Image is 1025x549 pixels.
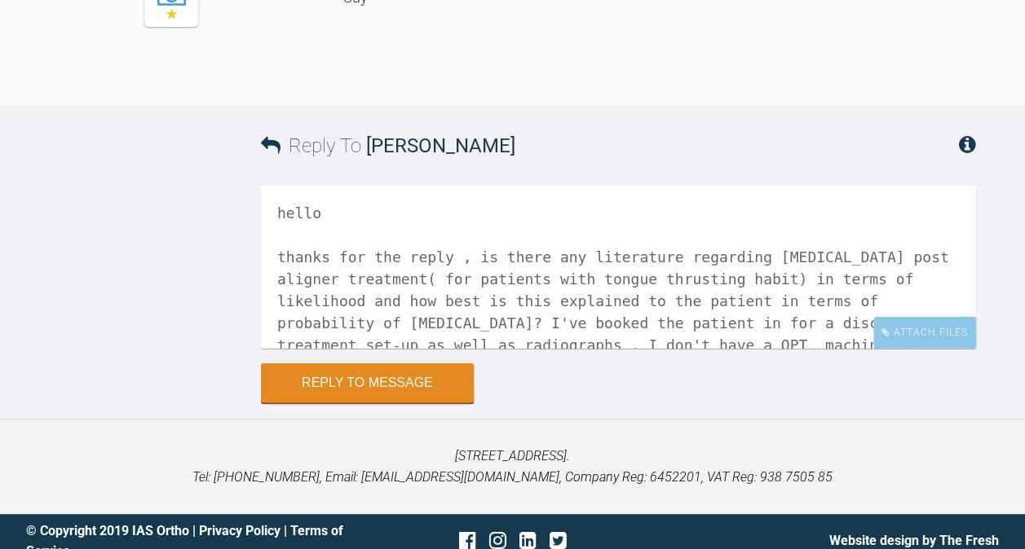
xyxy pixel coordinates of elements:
button: Reply to Message [261,363,474,402]
a: Website design by The Fresh [829,533,999,548]
div: Attach Files [873,317,976,349]
span: [PERSON_NAME] [366,134,515,157]
h3: Reply To [261,130,515,161]
a: Privacy Policy [199,523,281,538]
textarea: hello thanks for the reply , is there any literature regarding [MEDICAL_DATA] post aligner treatm... [261,186,976,349]
p: [STREET_ADDRESS]. Tel: [PHONE_NUMBER], Email: [EMAIL_ADDRESS][DOMAIN_NAME], Company Reg: 6452201,... [26,446,999,487]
